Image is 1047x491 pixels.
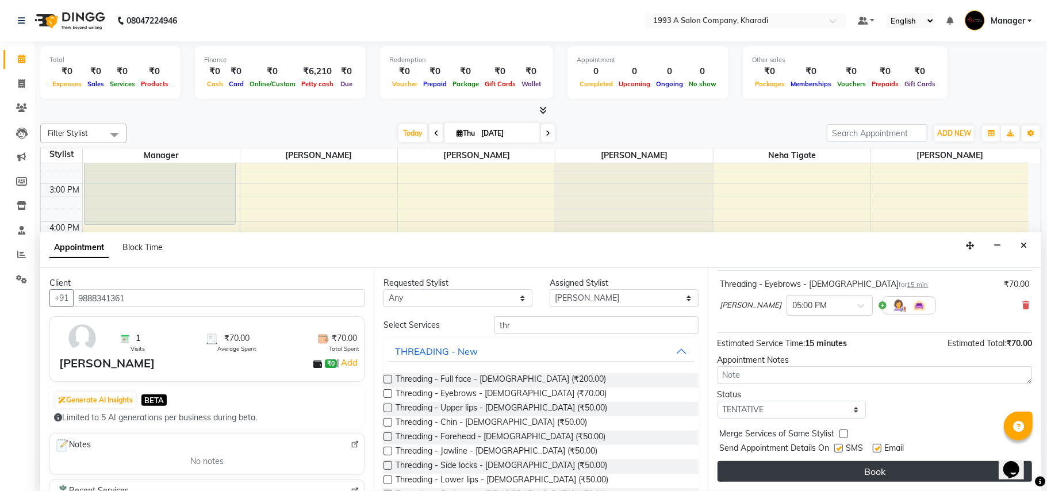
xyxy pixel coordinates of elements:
div: [PERSON_NAME] [59,355,155,372]
button: Generate AI Insights [55,392,136,408]
div: Other sales [752,55,938,65]
span: Threading - Full face - [DEMOGRAPHIC_DATA] (₹200.00) [396,373,606,388]
div: [PERSON_NAME], TK01, 01:00 PM-04:00 PM, In House Packages - [DEMOGRAPHIC_DATA] beauty package 1 [85,110,236,224]
span: Wallet [519,80,544,88]
div: 4:00 PM [48,222,82,234]
div: ₹0 [247,65,298,78]
div: ₹0 [420,65,450,78]
span: Manager [83,148,240,163]
div: 3:00 PM [48,184,82,196]
span: Expenses [49,80,85,88]
div: ₹6,210 [298,65,336,78]
span: Prepaid [420,80,450,88]
span: Threading - Eyebrows - [DEMOGRAPHIC_DATA] (₹70.00) [396,388,607,402]
div: ₹0 [834,65,869,78]
span: Prepaids [869,80,902,88]
span: SMS [846,442,864,457]
div: ₹0 [49,65,85,78]
div: ₹0 [226,65,247,78]
span: Neha Tigote [714,148,870,163]
span: 1 [136,332,140,344]
img: Manager [965,10,985,30]
span: ₹70.00 [332,332,357,344]
a: Add [339,356,359,370]
input: Search Appointment [827,124,927,142]
div: Select Services [375,319,485,331]
span: Voucher [389,80,420,88]
div: ₹0 [107,65,138,78]
div: Threading - Eyebrows - [DEMOGRAPHIC_DATA] [720,278,929,290]
span: Thu [454,129,478,137]
div: Client [49,277,365,289]
div: Redemption [389,55,544,65]
div: Status [718,389,866,401]
button: ADD NEW [934,125,974,141]
div: ₹0 [389,65,420,78]
span: Send Appointment Details On [720,442,830,457]
div: ₹0 [85,65,107,78]
span: Email [885,442,904,457]
img: Interior.png [912,298,926,312]
img: Hairdresser.png [892,298,906,312]
span: Estimated Service Time: [718,338,806,348]
div: Limited to 5 AI generations per business during beta. [54,412,360,424]
span: [PERSON_NAME] [871,148,1029,163]
img: avatar [66,321,99,355]
div: ₹0 [204,65,226,78]
div: ₹0 [519,65,544,78]
span: No show [686,80,719,88]
div: ₹0 [138,65,171,78]
span: ₹70.00 [224,332,250,344]
span: Threading - Forehead - [DEMOGRAPHIC_DATA] (₹50.00) [396,431,605,445]
span: Block Time [122,242,163,252]
span: Threading - Upper lips - [DEMOGRAPHIC_DATA] (₹50.00) [396,402,607,416]
img: logo [29,5,108,37]
span: [PERSON_NAME] [398,148,555,163]
div: THREADING - New [395,344,478,358]
span: Gift Cards [482,80,519,88]
span: Total Spent [329,344,359,353]
b: 08047224946 [126,5,177,37]
span: Products [138,80,171,88]
span: Packages [752,80,788,88]
span: Estimated Total: [948,338,1006,348]
div: ₹0 [902,65,938,78]
input: 2025-09-04 [478,125,535,142]
div: Stylist [41,148,82,160]
span: [PERSON_NAME] [720,300,782,311]
span: Sales [85,80,107,88]
span: Threading - Chin - [DEMOGRAPHIC_DATA] (₹50.00) [396,416,587,431]
span: Filter Stylist [48,128,88,137]
iframe: chat widget [999,445,1036,480]
div: ₹0 [788,65,834,78]
span: Appointment [49,237,109,258]
div: 0 [616,65,653,78]
div: ₹70.00 [1004,278,1029,290]
div: 0 [653,65,686,78]
span: Threading - Jawline - [DEMOGRAPHIC_DATA] (₹50.00) [396,445,597,459]
div: Assigned Stylist [550,277,699,289]
span: ADD NEW [937,129,971,137]
span: Petty cash [298,80,336,88]
span: Package [450,80,482,88]
span: Memberships [788,80,834,88]
div: ₹0 [450,65,482,78]
button: Close [1015,237,1032,255]
span: No notes [190,455,224,467]
span: Merge Services of Same Stylist [720,428,835,442]
span: ₹0 [325,359,337,369]
span: Due [338,80,355,88]
div: ₹0 [869,65,902,78]
span: 15 min [907,281,929,289]
span: Today [398,124,427,142]
div: Total [49,55,171,65]
span: | [337,356,359,370]
div: 0 [686,65,719,78]
span: Ongoing [653,80,686,88]
span: Manager [991,15,1025,27]
div: ₹0 [752,65,788,78]
span: Cash [204,80,226,88]
span: Vouchers [834,80,869,88]
button: THREADING - New [388,341,693,362]
span: Services [107,80,138,88]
